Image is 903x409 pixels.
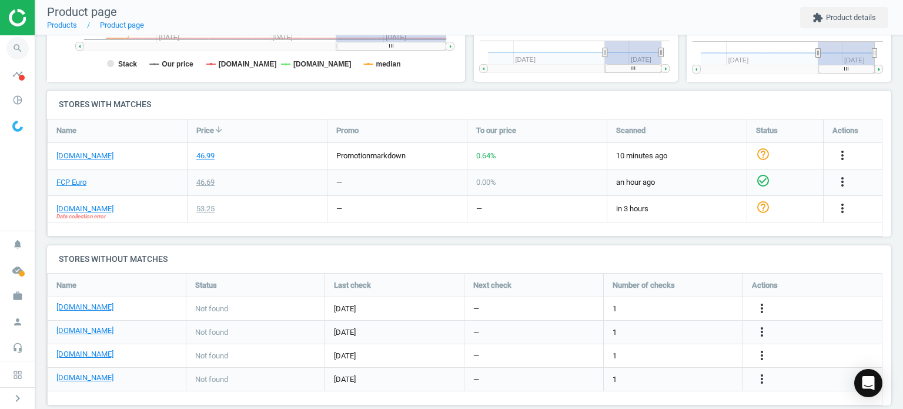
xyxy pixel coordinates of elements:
[56,302,113,312] a: [DOMAIN_NAME]
[476,125,516,136] span: To our price
[613,374,617,385] span: 1
[476,178,496,187] span: 0.00 %
[6,337,29,359] i: headset_mic
[219,60,277,68] tspan: [DOMAIN_NAME]
[476,204,482,214] div: —
[100,21,144,29] a: Product page
[9,9,92,26] img: ajHJNr6hYgQAAAAASUVORK5CYII=
[162,60,193,68] tspan: Our price
[196,125,214,136] span: Price
[56,280,76,291] span: Name
[6,285,29,307] i: work
[118,60,137,68] tspan: Stack
[196,204,215,214] div: 53.25
[195,351,228,361] span: Not found
[835,148,850,162] i: more_vert
[6,37,29,59] i: search
[835,175,850,189] i: more_vert
[56,373,113,383] a: [DOMAIN_NAME]
[336,125,359,136] span: Promo
[6,259,29,281] i: cloud_done
[756,174,770,188] i: check_circle_outline
[755,372,769,386] i: more_vert
[755,372,769,387] button: more_vert
[616,204,738,214] span: in 3 hours
[195,374,228,385] span: Not found
[812,12,823,23] i: extension
[756,125,778,136] span: Status
[835,175,850,190] button: more_vert
[755,325,769,340] button: more_vert
[195,304,228,314] span: Not found
[6,89,29,111] i: pie_chart_outlined
[56,177,86,188] a: FCP Euro
[473,327,479,338] span: —
[854,369,882,397] div: Open Intercom Messenger
[616,125,646,136] span: Scanned
[376,60,401,68] tspan: median
[613,351,617,361] span: 1
[613,280,675,291] span: Number of checks
[613,304,617,314] span: 1
[195,280,217,291] span: Status
[370,151,406,160] span: markdown
[752,280,778,291] span: Actions
[56,349,113,360] a: [DOMAIN_NAME]
[756,200,770,214] i: help_outline
[56,125,76,136] span: Name
[473,304,479,314] span: —
[755,348,769,364] button: more_vert
[832,125,858,136] span: Actions
[6,233,29,255] i: notifications
[835,201,850,217] button: more_vert
[755,301,769,315] i: more_vert
[56,151,113,161] a: [DOMAIN_NAME]
[11,391,25,405] i: chevron_right
[613,327,617,338] span: 1
[334,351,455,361] span: [DATE]
[473,374,479,385] span: —
[47,245,891,273] h4: Stores without matches
[56,212,106,221] span: Data collection error
[334,327,455,338] span: [DATE]
[12,121,23,132] img: wGWNvw8QSZomAAAAABJRU5ErkJggg==
[835,201,850,215] i: more_vert
[334,280,371,291] span: Last check
[214,125,223,134] i: arrow_downward
[196,151,215,161] div: 46.99
[6,63,29,85] i: timeline
[195,327,228,338] span: Not found
[3,391,32,406] button: chevron_right
[47,5,117,19] span: Product page
[755,301,769,317] button: more_vert
[616,151,738,161] span: 10 minutes ago
[336,151,370,160] span: promotion
[755,325,769,339] i: more_vert
[800,7,888,28] button: extensionProduct details
[47,91,891,118] h4: Stores with matches
[293,60,352,68] tspan: [DOMAIN_NAME]
[56,325,113,336] a: [DOMAIN_NAME]
[56,204,113,214] a: [DOMAIN_NAME]
[336,177,342,188] div: —
[616,177,738,188] span: an hour ago
[334,374,455,385] span: [DATE]
[196,177,215,188] div: 46.69
[756,147,770,161] i: help_outline
[473,280,511,291] span: Next check
[47,21,77,29] a: Products
[6,311,29,333] i: person
[755,348,769,363] i: more_vert
[336,204,342,214] div: —
[835,148,850,164] button: more_vert
[473,351,479,361] span: —
[334,304,455,314] span: [DATE]
[476,151,496,160] span: 0.64 %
